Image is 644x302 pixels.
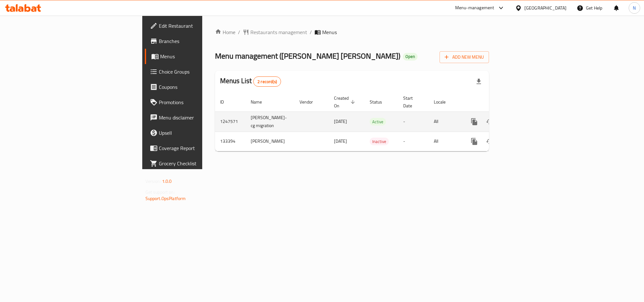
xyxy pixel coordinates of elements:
span: Open [403,54,418,59]
a: Promotions [145,95,250,110]
span: Choice Groups [159,68,245,75]
a: Coverage Report [145,140,250,156]
a: Grocery Checklist [145,156,250,171]
a: Restaurants management [243,28,307,36]
nav: breadcrumb [215,28,489,36]
div: Total records count [253,76,281,87]
span: [DATE] [334,137,347,145]
span: Locale [434,98,454,106]
span: Inactive [370,138,389,145]
table: enhanced table [215,92,533,151]
span: Name [251,98,270,106]
span: ID [220,98,232,106]
span: [DATE] [334,117,347,126]
td: - [398,132,429,151]
a: Edit Restaurant [145,18,250,33]
a: Support.OpsPlatform [145,194,186,203]
span: Menus [322,28,337,36]
h2: Menus List [220,76,281,87]
span: N [633,4,636,11]
span: Menus [160,53,245,60]
span: Get support on: [145,188,175,196]
li: / [310,28,312,36]
span: Menu disclaimer [159,114,245,121]
a: Menu disclaimer [145,110,250,125]
span: Grocery Checklist [159,160,245,167]
a: Branches [145,33,250,49]
td: - [398,111,429,132]
span: Edit Restaurant [159,22,245,30]
span: Add New Menu [445,53,484,61]
span: 1.0.0 [162,177,172,185]
td: All [429,132,462,151]
span: Branches [159,37,245,45]
td: [PERSON_NAME] [246,132,294,151]
div: [GEOGRAPHIC_DATA] [524,4,566,11]
span: Created On [334,94,357,110]
a: Menus [145,49,250,64]
span: Vendor [300,98,321,106]
th: Actions [462,92,533,112]
button: more [467,134,482,149]
td: All [429,111,462,132]
span: Version: [145,177,161,185]
span: Restaurants management [250,28,307,36]
a: Choice Groups [145,64,250,79]
button: more [467,114,482,129]
div: Open [403,53,418,61]
span: Coverage Report [159,144,245,152]
span: Status [370,98,390,106]
a: Coupons [145,79,250,95]
span: 2 record(s) [254,79,281,85]
div: Export file [471,74,486,89]
a: Upsell [145,125,250,140]
span: Start Date [403,94,421,110]
button: Change Status [482,134,497,149]
button: Add New Menu [440,51,489,63]
td: [PERSON_NAME]-cg migration [246,111,294,132]
span: Menu management ( [PERSON_NAME] [PERSON_NAME] ) [215,49,400,63]
span: Coupons [159,83,245,91]
div: Menu-management [455,4,494,12]
span: Active [370,118,386,126]
span: Upsell [159,129,245,137]
span: Promotions [159,98,245,106]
